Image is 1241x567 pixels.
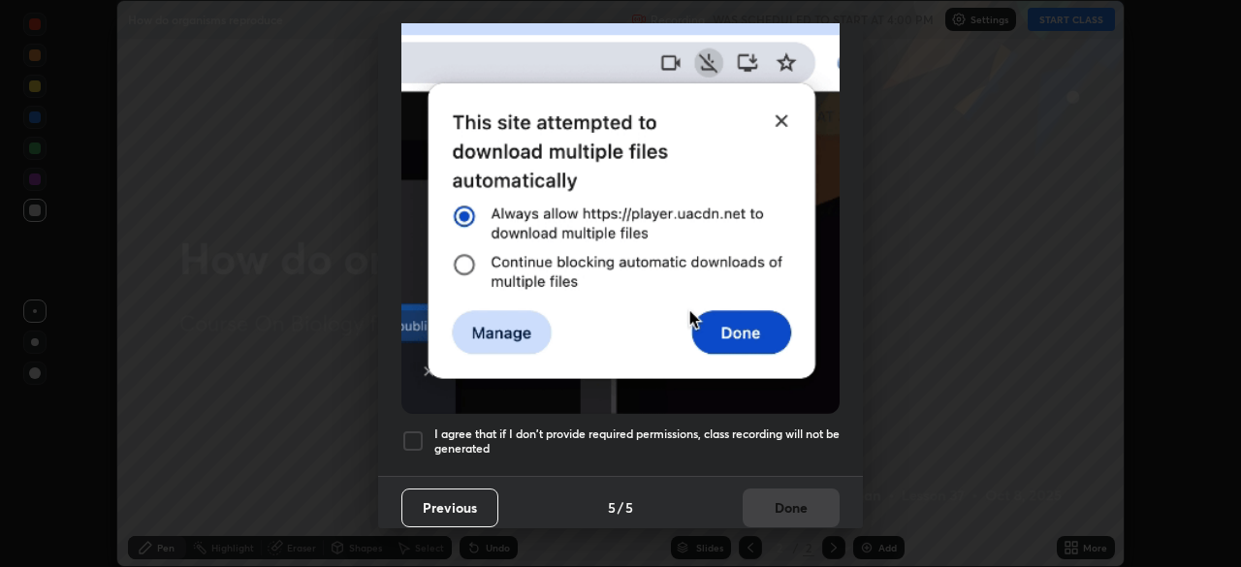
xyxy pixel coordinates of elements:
[608,497,616,518] h4: 5
[618,497,623,518] h4: /
[401,488,498,527] button: Previous
[625,497,633,518] h4: 5
[434,426,840,457] h5: I agree that if I don't provide required permissions, class recording will not be generated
